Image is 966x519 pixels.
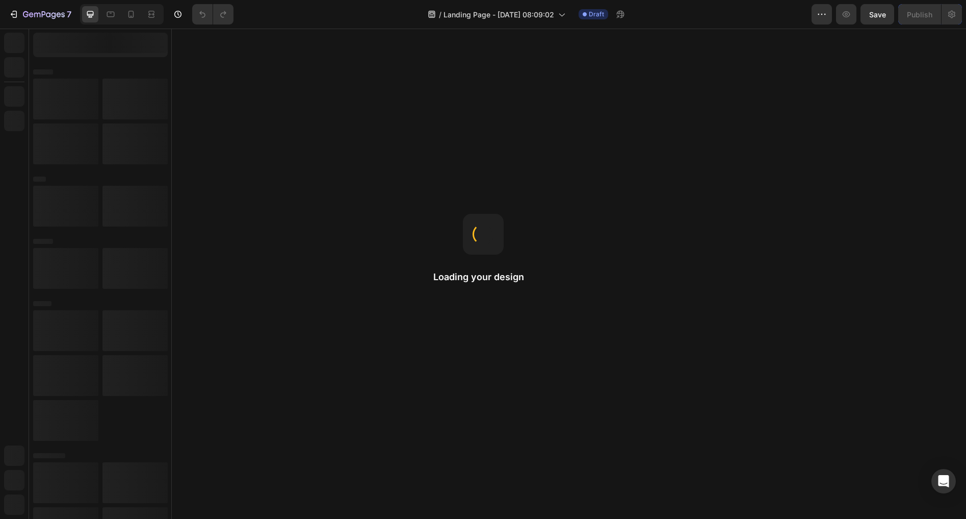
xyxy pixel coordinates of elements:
[907,9,932,20] div: Publish
[931,469,956,493] div: Open Intercom Messenger
[443,9,554,20] span: Landing Page - [DATE] 08:09:02
[860,4,894,24] button: Save
[439,9,441,20] span: /
[67,8,71,20] p: 7
[869,10,886,19] span: Save
[898,4,941,24] button: Publish
[589,10,604,19] span: Draft
[192,4,233,24] div: Undo/Redo
[433,271,533,283] h2: Loading your design
[4,4,76,24] button: 7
